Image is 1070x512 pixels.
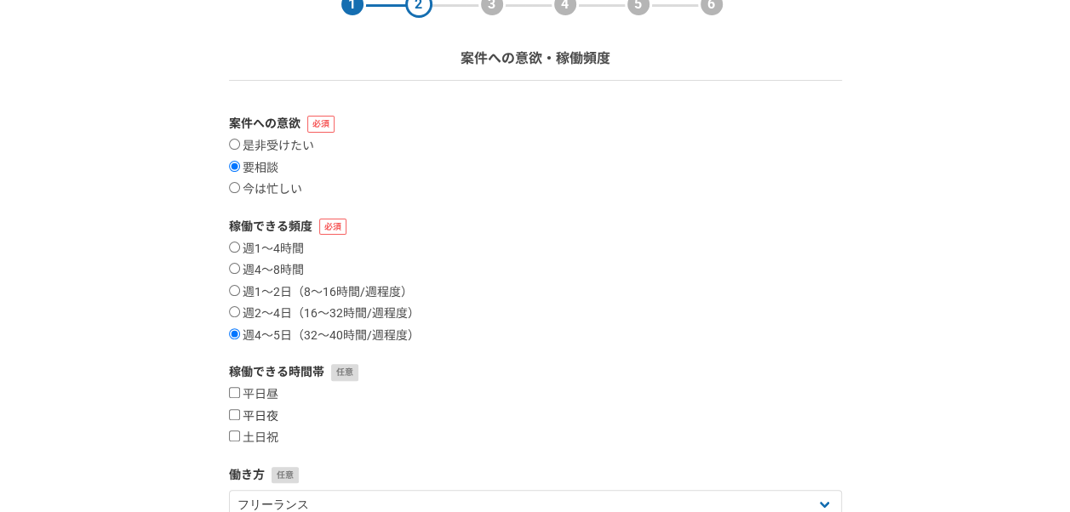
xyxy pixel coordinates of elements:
label: 稼働できる頻度 [229,218,842,236]
label: 案件への意欲 [229,115,842,133]
input: 要相談 [229,161,240,172]
label: 週1〜4時間 [229,242,304,257]
label: 週1〜2日（8〜16時間/週程度） [229,285,413,300]
label: 平日昼 [229,387,278,402]
p: 案件への意欲・稼働頻度 [461,48,610,69]
label: 週4〜5日（32〜40時間/週程度） [229,328,420,344]
input: 週1〜2日（8〜16時間/週程度） [229,285,240,296]
input: 平日昼 [229,387,240,398]
label: 是非受けたい [229,139,314,154]
label: 土日祝 [229,430,278,446]
input: 週4〜5日（32〜40時間/週程度） [229,328,240,339]
label: 週2〜4日（16〜32時間/週程度） [229,306,420,321]
label: 稼働できる時間帯 [229,363,842,381]
label: 今は忙しい [229,182,302,197]
input: 是非受けたい [229,139,240,150]
label: 働き方 [229,466,842,484]
input: 週4〜8時間 [229,263,240,274]
input: 土日祝 [229,430,240,441]
label: 要相談 [229,161,278,176]
input: 平日夜 [229,409,240,420]
input: 今は忙しい [229,182,240,193]
input: 週1〜4時間 [229,242,240,253]
input: 週2〜4日（16〜32時間/週程度） [229,306,240,317]
label: 平日夜 [229,409,278,424]
label: 週4〜8時間 [229,263,304,278]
